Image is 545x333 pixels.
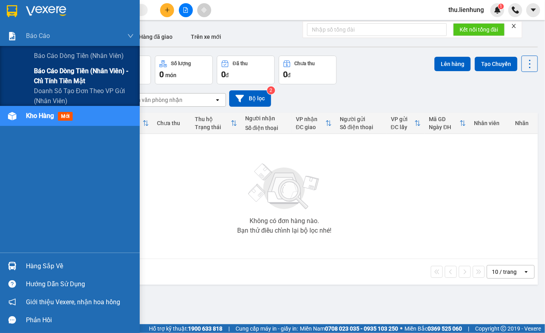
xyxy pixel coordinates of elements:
img: phone-icon [512,6,519,14]
span: món [165,72,176,78]
button: Lên hàng [434,57,471,71]
div: Nhân viên [474,120,507,126]
th: Toggle SortBy [292,113,336,134]
img: solution-icon [8,32,16,40]
span: close [511,23,517,29]
div: Nhãn [515,120,534,126]
button: file-add [179,3,193,17]
span: plus [164,7,170,13]
span: 0 [283,70,287,79]
span: mới [58,112,73,121]
th: Toggle SortBy [425,113,470,134]
div: Bạn thử điều chỉnh lại bộ lọc nhé! [237,227,331,234]
span: Báo cáo dòng tiền (nhân viên) [34,51,124,61]
div: Không có đơn hàng nào. [250,218,319,224]
input: Nhập số tổng đài [307,23,447,36]
div: Thu hộ [195,116,231,122]
span: Giới thiệu Vexere, nhận hoa hồng [26,297,120,307]
svg: open [214,97,221,103]
img: svg+xml;base64,PHN2ZyBjbGFzcz0ibGlzdC1wbHVnX19zdmciIHhtbG5zPSJodHRwOi8vd3d3LnczLm9yZy8yMDAwL3N2Zy... [244,159,324,215]
img: warehouse-icon [8,262,16,270]
div: Số điện thoại [340,124,382,130]
button: Kết nối tổng đài [453,23,505,36]
img: icon-new-feature [494,6,501,14]
button: caret-down [526,3,540,17]
button: Hàng đã giao [133,27,179,46]
span: 0 [221,70,226,79]
div: Số lượng [171,61,191,66]
div: Người gửi [340,116,382,122]
div: Người nhận [245,115,288,122]
span: Kết nối tổng đài [460,25,498,34]
span: 0 [159,70,164,79]
span: đ [226,72,229,78]
span: Hỗ trợ kỹ thuật: [149,324,222,333]
div: Hàng sắp về [26,260,134,272]
div: ĐC giao [296,124,325,130]
strong: 1900 633 818 [188,325,222,332]
span: 1 [499,4,502,9]
span: Cung cấp máy in - giấy in: [236,324,298,333]
sup: 2 [267,86,275,94]
span: file-add [183,7,188,13]
span: đ [287,72,291,78]
button: Số lượng0món [155,56,213,84]
th: Toggle SortBy [191,113,241,134]
span: Miền Nam [300,324,398,333]
div: Đã thu [233,61,248,66]
div: Số điện thoại [245,125,288,131]
div: Trạng thái [195,124,231,130]
div: Chọn văn phòng nhận [127,96,182,104]
span: Doanh số tạo đơn theo VP gửi (nhân viên) [34,86,134,106]
div: VP gửi [391,116,415,122]
button: Đã thu0đ [217,56,275,84]
div: Chưa thu [295,61,315,66]
span: Kho hàng [26,112,54,120]
span: notification [8,298,16,306]
span: Miền Bắc [404,324,462,333]
span: down [127,33,134,39]
div: Chưa thu [157,120,187,126]
div: ĐC lấy [391,124,415,130]
span: question-circle [8,280,16,288]
span: | [468,324,469,333]
button: Bộ lọc [229,90,271,107]
span: aim [201,7,207,13]
span: Báo cáo dòng tiền (nhân viên) - chỉ tính tiền mặt [34,66,134,86]
img: warehouse-icon [8,112,16,120]
div: Ngày ĐH [429,124,460,130]
span: Báo cáo [26,31,50,41]
div: VP nhận [296,116,325,122]
button: plus [160,3,174,17]
span: thu.lienhung [442,5,490,15]
img: logo-vxr [7,5,17,17]
th: Toggle SortBy [387,113,425,134]
svg: open [523,269,529,275]
div: 10 / trang [492,268,517,276]
span: caret-down [530,6,537,14]
span: message [8,316,16,324]
span: | [228,324,230,333]
span: Trên xe mới [191,34,221,40]
div: Mã GD [429,116,460,122]
button: Tạo Chuyến [475,57,517,71]
div: Phản hồi [26,314,134,326]
span: copyright [501,326,506,331]
div: Hướng dẫn sử dụng [26,278,134,290]
span: ⚪️ [400,327,402,330]
strong: 0708 023 035 - 0935 103 250 [325,325,398,332]
button: Chưa thu0đ [279,56,337,84]
sup: 1 [498,4,504,9]
strong: 0369 525 060 [428,325,462,332]
button: aim [197,3,211,17]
